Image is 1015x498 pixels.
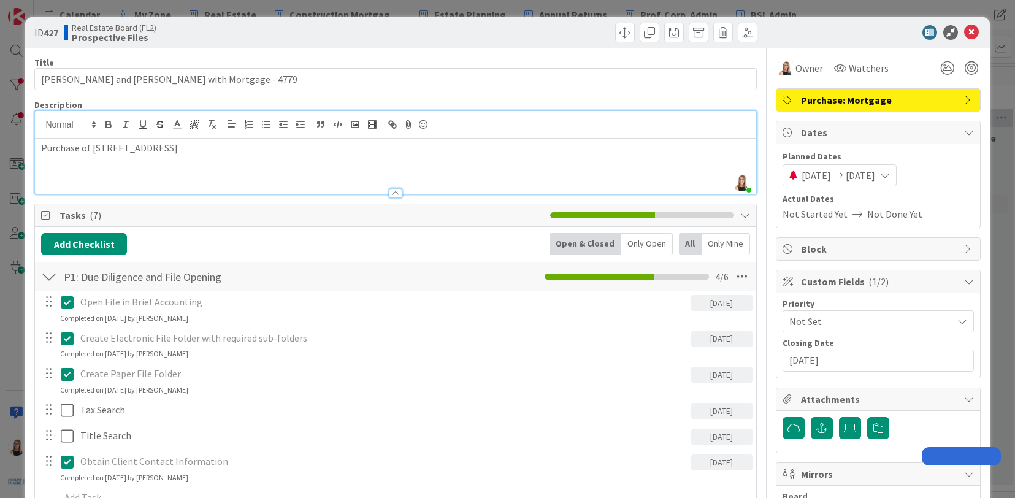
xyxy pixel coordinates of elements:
[34,99,82,110] span: Description
[801,242,958,256] span: Block
[867,207,922,221] span: Not Done Yet
[691,454,753,470] div: [DATE]
[801,274,958,289] span: Custom Fields
[34,25,58,40] span: ID
[44,26,58,39] b: 427
[702,233,750,255] div: Only Mine
[801,392,958,407] span: Attachments
[801,93,958,107] span: Purchase: Mortgage
[801,125,958,140] span: Dates
[34,68,756,90] input: type card name here...
[691,331,753,347] div: [DATE]
[80,403,686,417] p: Tax Search
[691,367,753,383] div: [DATE]
[621,233,673,255] div: Only Open
[789,313,946,330] span: Not Set
[783,207,848,221] span: Not Started Yet
[80,429,686,443] p: Title Search
[80,454,686,469] p: Obtain Client Contact Information
[34,57,54,68] label: Title
[778,61,793,75] img: DB
[783,299,974,308] div: Priority
[715,269,729,284] span: 4 / 6
[801,467,958,481] span: Mirrors
[849,61,889,75] span: Watchers
[80,295,686,309] p: Open File in Brief Accounting
[60,472,188,483] div: Completed on [DATE] by [PERSON_NAME]
[783,150,974,163] span: Planned Dates
[72,23,156,33] span: Real Estate Board (FL2)
[691,295,753,311] div: [DATE]
[795,61,823,75] span: Owner
[789,350,967,371] input: YYYY/MM/DD
[550,233,621,255] div: Open & Closed
[80,367,686,381] p: Create Paper File Folder
[783,339,974,347] div: Closing Date
[691,429,753,445] div: [DATE]
[90,209,101,221] span: ( 7 )
[60,313,188,324] div: Completed on [DATE] by [PERSON_NAME]
[733,174,750,191] img: 69hUFmzDBdjIwzkImLfpiba3FawNlolQ.jpg
[72,33,156,42] b: Prospective Files
[59,266,335,288] input: Add Checklist...
[868,275,889,288] span: ( 1/2 )
[41,141,749,155] p: Purchase of [STREET_ADDRESS]
[783,193,974,205] span: Actual Dates
[41,233,127,255] button: Add Checklist
[60,385,188,396] div: Completed on [DATE] by [PERSON_NAME]
[80,331,686,345] p: Create Electronic File Folder with required sub-folders
[691,403,753,419] div: [DATE]
[802,168,831,183] span: [DATE]
[846,168,875,183] span: [DATE]
[59,208,543,223] span: Tasks
[679,233,702,255] div: All
[60,348,188,359] div: Completed on [DATE] by [PERSON_NAME]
